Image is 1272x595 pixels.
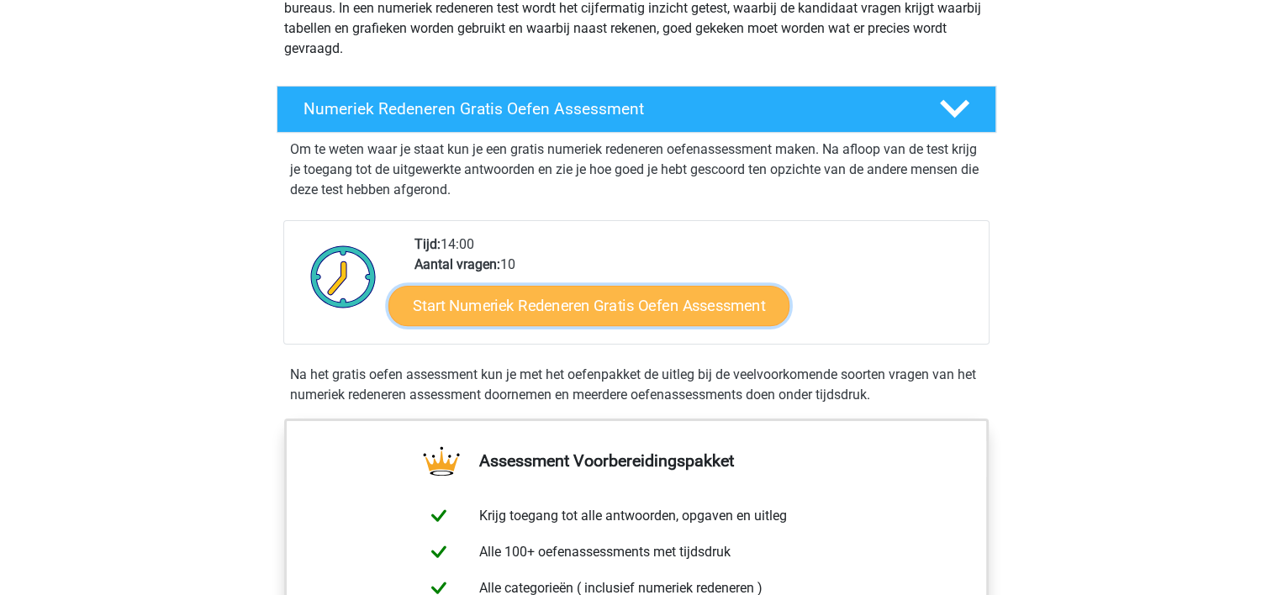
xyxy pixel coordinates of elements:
a: Numeriek Redeneren Gratis Oefen Assessment [270,86,1003,133]
b: Tijd: [414,236,441,252]
div: 14:00 10 [402,234,988,344]
b: Aantal vragen: [414,256,500,272]
h4: Numeriek Redeneren Gratis Oefen Assessment [303,99,912,118]
div: Na het gratis oefen assessment kun je met het oefenpakket de uitleg bij de veelvoorkomende soorte... [283,365,990,405]
a: Start Numeriek Redeneren Gratis Oefen Assessment [388,285,789,325]
p: Om te weten waar je staat kun je een gratis numeriek redeneren oefenassessment maken. Na afloop v... [290,140,983,200]
img: Klok [301,234,386,319]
